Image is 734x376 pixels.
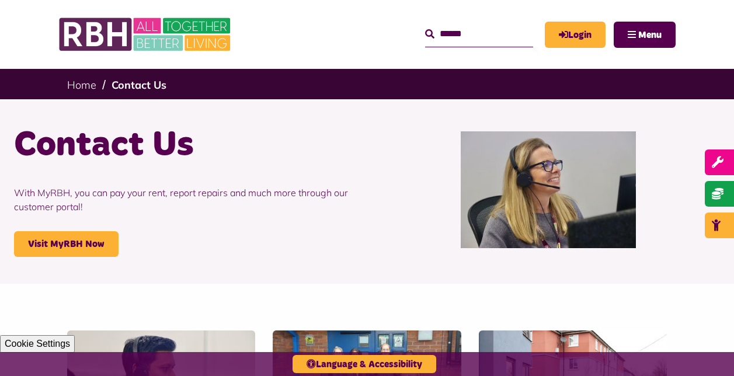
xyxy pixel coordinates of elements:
span: Menu [638,30,662,40]
a: Visit MyRBH Now [14,231,119,257]
iframe: Netcall Web Assistant for live chat [681,323,734,376]
button: Language & Accessibility [293,355,436,373]
a: Contact Us [112,78,166,92]
button: Navigation [614,22,676,48]
h1: Contact Us [14,123,359,168]
p: With MyRBH, you can pay your rent, report repairs and much more through our customer portal! [14,168,359,231]
a: Home [67,78,96,92]
img: RBH [58,12,234,57]
a: MyRBH [545,22,606,48]
img: Contact Centre February 2024 (1) [461,131,636,248]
